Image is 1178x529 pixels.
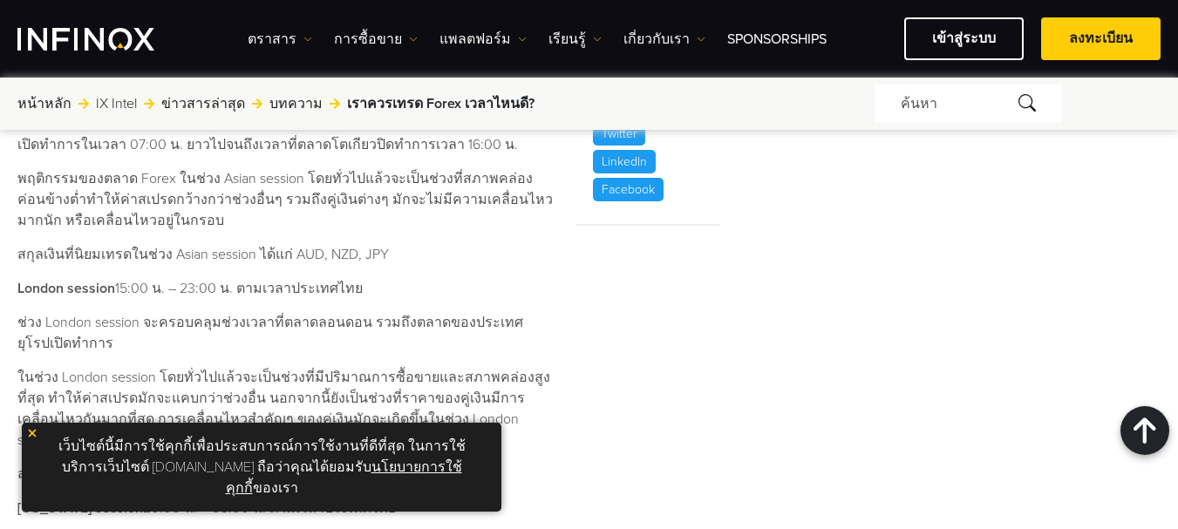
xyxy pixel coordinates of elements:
a: Sponsorships [727,29,827,50]
p: ช่วง London session จะครอบคลุมช่วงเวลาที่ตลาดลอนดอน รวมถึงตลาดของประเทศยุโรปเปิดทำการ [17,312,555,354]
p: เว็บไซต์นี้มีการใช้คุกกี้เพื่อประสบการณ์การใช้งานที่ดีที่สุด ในการใช้บริการเว็บไซต์ [DOMAIN_NAME]... [31,431,493,503]
p: Facebook [593,178,664,201]
img: arrow-right [252,98,262,109]
p: 20:00 น. – 05:00 น. ตามเวลาประเทศไทย [17,498,555,519]
a: IX Intel [96,93,137,114]
img: yellow close icon [26,427,38,439]
a: INFINOX Logo [17,28,195,51]
img: arrow-right [78,98,89,109]
img: arrow-right [330,98,340,109]
p: สกุลเงินที่นิยมเทรดในช่วง London session ได้แก่ EUR, GBP [17,464,555,485]
p: พฤติกรรมของตลาด Forex ในช่วง Asian session โดยทั่วไปแล้วจะเป็นช่วงที่สภาพคล่องค่อนข้างต่ำทำให้ค่า... [17,168,555,231]
p: Twitter [593,122,645,146]
a: เรียนรู้ [548,29,602,50]
p: LinkedIn [593,150,656,173]
a: หน้าหลัก [17,93,71,114]
p: 15:00 น. – 23:00 น. ตามเวลาประเทศไทย [17,278,555,299]
a: แพลตฟอร์ม [439,29,527,50]
a: บทความ [269,93,323,114]
a: Facebook [589,178,667,201]
a: ตราสาร [248,29,312,50]
strong: London session [17,280,115,297]
a: เกี่ยวกับเรา [623,29,705,50]
a: LinkedIn [589,150,659,173]
img: arrow-right [144,98,154,109]
a: ข่าวสารล่าสุด [161,93,245,114]
span: เราควรเทรด Forex เวลาไหนดี? [347,93,535,114]
a: ลงทะเบียน [1041,17,1161,60]
a: Twitter [589,122,649,146]
a: การซื้อขาย [334,29,418,50]
div: ค้นหา [875,85,1061,123]
strong: [US_STATE] session [17,499,143,517]
a: เข้าสู่ระบบ [904,17,1024,60]
p: ในช่วง London session โดยทั่วไปแล้วจะเป็นช่วงที่มีปริมาณการซื้อขายและสภาพคล่องสูงที่สุด ทำให้ค่าส... [17,367,555,451]
p: สกุลเงินที่นิยมเทรดในช่วง Asian session ได้แก่ AUD, NZD, JPY [17,244,555,265]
